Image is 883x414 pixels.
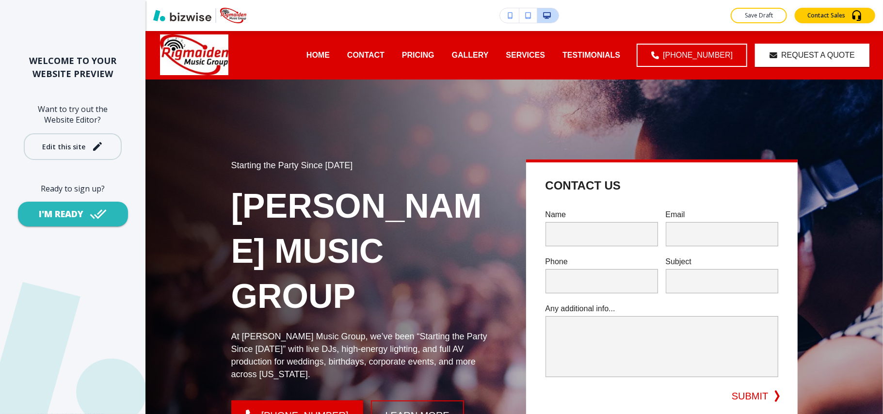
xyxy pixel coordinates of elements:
p: Email [666,209,778,220]
h2: WELCOME TO YOUR WEBSITE PREVIEW [16,54,130,80]
a: Request a Quote [755,44,869,67]
button: I'M READY [18,202,128,226]
button: Contact Sales [795,8,875,23]
p: GALLERY [452,49,489,61]
p: Phone [546,256,658,267]
p: Name [546,209,658,220]
button: Save Draft [731,8,787,23]
p: SERVICES [506,49,545,61]
p: Any additional info... [546,303,778,314]
p: Subject [666,256,778,267]
p: PRICING [402,49,434,61]
img: Bizwise Logo [153,10,211,21]
p: At [PERSON_NAME] Music Group, we’ve been “Starting the Party Since [DATE]” with live DJs, high-en... [231,331,503,381]
h1: [PERSON_NAME] Music Group [231,184,503,319]
a: [PHONE_NUMBER] [637,44,747,67]
img: Rigmaiden Music Group [160,34,228,75]
h6: Ready to sign up? [16,183,130,194]
img: Your Logo [220,8,246,23]
p: Save Draft [743,11,774,20]
button: Edit this site [24,133,122,160]
p: Starting the Party Since [DATE] [231,159,503,172]
h4: Contact Us [546,178,621,193]
div: Edit this site [43,143,86,150]
p: TESTIMONIALS [562,49,620,61]
p: CONTACT [347,49,385,61]
p: HOME [306,49,330,61]
button: SUBMIT [732,389,769,403]
div: I'M READY [39,208,84,220]
p: Contact Sales [807,11,845,20]
h6: Want to try out the Website Editor? [16,104,130,126]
